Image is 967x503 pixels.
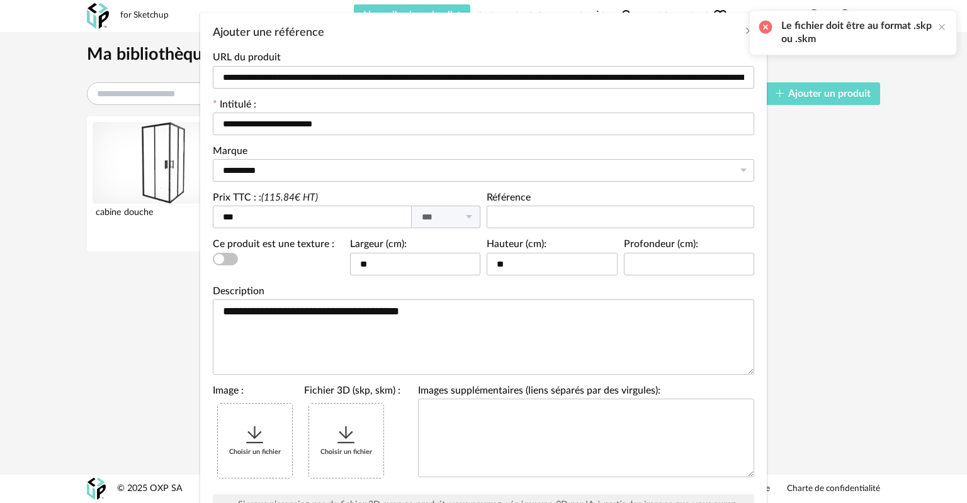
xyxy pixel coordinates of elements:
label: Marque [213,146,247,159]
div: Choisir un fichier [218,404,292,478]
label: Intitulé : [213,100,256,113]
label: Ce produit est une texture : [213,240,334,252]
button: Close [744,25,754,38]
label: URL du produit [213,53,281,65]
label: Image : [213,386,244,399]
label: Référence [487,193,531,206]
label: Description [213,287,264,299]
label: Images supplémentaires (liens séparés par des virgules): [418,386,660,399]
div: Choisir un fichier [309,404,383,478]
span: Ajouter une référence [213,27,324,38]
label: Hauteur (cm): [487,240,546,252]
label: Prix TTC : : [213,192,318,202]
i: (115.84€ HT) [261,192,318,202]
label: Largeur (cm): [350,240,407,252]
h2: Le fichier doit être au format .skp ou .skm [781,19,935,46]
label: Fichier 3D (skp, skm) : [304,386,400,399]
label: Profondeur (cm): [624,240,698,252]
